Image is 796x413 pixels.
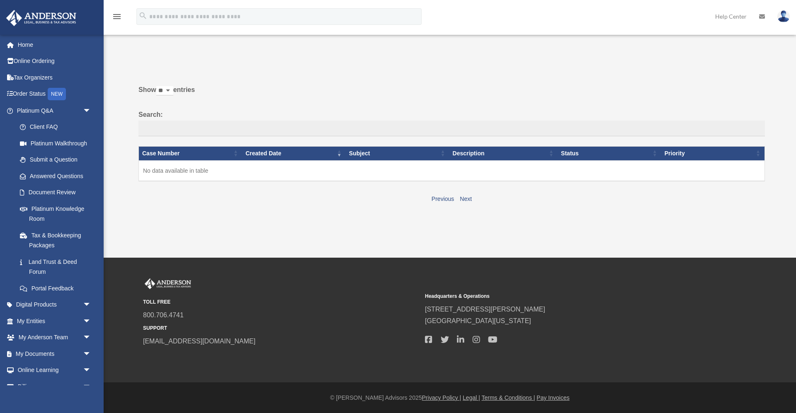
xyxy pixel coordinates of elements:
input: Search: [138,121,765,136]
th: Description: activate to sort column ascending [449,146,558,160]
a: Order StatusNEW [6,86,104,103]
a: Client FAQ [12,119,99,135]
a: My Entitiesarrow_drop_down [6,313,104,329]
a: Digital Productsarrow_drop_down [6,297,104,313]
a: Tax Organizers [6,69,104,86]
small: TOLL FREE [143,298,419,307]
a: Billingarrow_drop_down [6,378,104,395]
a: Tax & Bookkeeping Packages [12,227,99,254]
a: Home [6,36,104,53]
a: [GEOGRAPHIC_DATA][US_STATE] [425,317,531,324]
img: Anderson Advisors Platinum Portal [143,278,193,289]
a: Online Learningarrow_drop_down [6,362,104,379]
a: Platinum Walkthrough [12,135,99,152]
a: Submit a Question [12,152,99,168]
a: menu [112,14,122,22]
a: Terms & Conditions | [482,394,535,401]
small: SUPPORT [143,324,419,333]
a: Legal | [463,394,480,401]
th: Subject: activate to sort column ascending [346,146,449,160]
th: Case Number: activate to sort column ascending [139,146,243,160]
span: arrow_drop_down [83,345,99,362]
i: menu [112,12,122,22]
th: Created Date: activate to sort column ascending [242,146,346,160]
span: arrow_drop_down [83,102,99,119]
a: [EMAIL_ADDRESS][DOMAIN_NAME] [143,338,255,345]
a: My Anderson Teamarrow_drop_down [6,329,104,346]
span: arrow_drop_down [83,313,99,330]
a: Previous [432,196,454,202]
span: arrow_drop_down [83,297,99,314]
a: [STREET_ADDRESS][PERSON_NAME] [425,306,545,313]
a: Privacy Policy | [422,394,461,401]
span: arrow_drop_down [83,329,99,346]
td: No data available in table [139,160,765,181]
small: Headquarters & Operations [425,292,701,301]
span: arrow_drop_down [83,378,99,395]
a: Land Trust & Deed Forum [12,254,99,280]
th: Priority: activate to sort column ascending [661,146,765,160]
img: Anderson Advisors Platinum Portal [4,10,79,26]
select: Showentries [156,86,173,96]
a: Answered Questions [12,168,95,184]
div: NEW [48,88,66,100]
a: 800.706.4741 [143,312,184,319]
img: User Pic [777,10,790,22]
a: Next [460,196,472,202]
a: Online Ordering [6,53,104,70]
label: Search: [138,109,765,136]
a: Document Review [12,184,99,201]
a: Portal Feedback [12,280,99,297]
a: Pay Invoices [536,394,569,401]
a: My Documentsarrow_drop_down [6,345,104,362]
span: arrow_drop_down [83,362,99,379]
label: Show entries [138,84,765,104]
a: Platinum Knowledge Room [12,200,99,227]
i: search [138,11,148,20]
div: © [PERSON_NAME] Advisors 2025 [104,393,796,403]
th: Status: activate to sort column ascending [558,146,661,160]
a: Platinum Q&Aarrow_drop_down [6,102,99,119]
